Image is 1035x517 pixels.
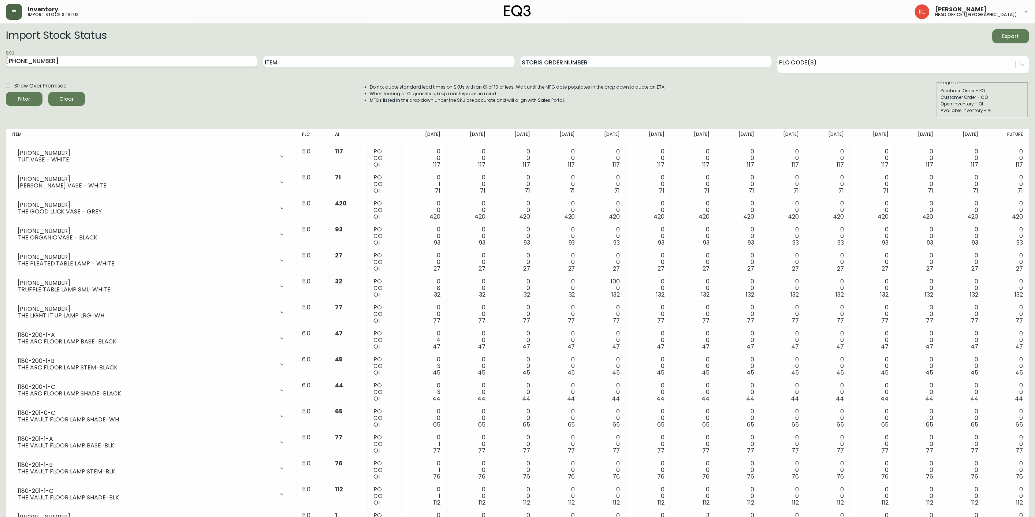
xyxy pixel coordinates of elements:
[837,264,844,273] span: 27
[12,356,291,372] div: 1180-200-1-BTHE ARC FLOOR LAMP STEM-BLACK
[524,238,530,247] span: 93
[453,304,485,324] div: 0 0
[766,278,799,298] div: 0 0
[990,252,1023,272] div: 0 0
[811,278,844,298] div: 0 0
[677,278,710,298] div: 0 0
[581,129,626,145] th: [DATE]
[54,94,79,104] span: Clear
[671,129,715,145] th: [DATE]
[12,460,291,476] div: 1180-201-1-BTHE VAULT FLOOR LAMP STEM-BLK
[297,301,330,327] td: 5.0
[811,304,844,324] div: 0 0
[747,160,755,169] span: 117
[18,202,275,208] div: [PHONE_NUMBER]
[835,290,844,299] span: 132
[703,238,710,247] span: 93
[923,212,934,221] span: 420
[434,264,441,273] span: 27
[895,129,939,145] th: [DATE]
[18,306,275,312] div: [PHONE_NUMBER]
[570,186,575,195] span: 71
[901,174,934,194] div: 0 0
[12,408,291,424] div: 1180-201-0-CTHE VAULT FLOOR LAMP SHADE-WH
[990,148,1023,168] div: 0 0
[14,82,67,90] span: Show Over Promised
[658,160,665,169] span: 117
[542,278,575,298] div: 0 0
[766,226,799,246] div: 0 0
[882,238,889,247] span: 93
[12,304,291,320] div: [PHONE_NUMBER]THE LIGHT IT UP LAMP LRG-WH
[18,150,275,156] div: [PHONE_NUMBER]
[1017,238,1023,247] span: 93
[766,252,799,272] div: 0 0
[632,304,664,324] div: 0 0
[491,129,536,145] th: [DATE]
[330,129,368,145] th: AI
[721,278,754,298] div: 0 0
[373,212,380,221] span: OI
[794,186,799,195] span: 71
[984,129,1029,145] th: Future
[587,174,620,194] div: 0 0
[479,290,485,299] span: 32
[901,252,934,272] div: 0 0
[373,200,396,220] div: PO CO
[702,160,710,169] span: 117
[926,160,934,169] span: 117
[569,238,575,247] span: 93
[18,182,275,189] div: [PERSON_NAME] VASE - WHITE
[568,160,575,169] span: 117
[927,264,934,273] span: 27
[915,4,930,19] img: 2c0c8aa7421344cf0398c7f872b772b5
[856,148,889,168] div: 0 0
[677,304,710,324] div: 0 0
[407,252,440,272] div: 0 0
[542,304,575,324] div: 0 0
[766,174,799,194] div: 0 0
[941,101,1024,107] div: Open Inventory - OI
[587,304,620,324] div: 0 0
[721,200,754,220] div: 0 0
[990,200,1023,220] div: 0 0
[791,290,799,299] span: 132
[632,252,664,272] div: 0 0
[373,278,396,298] div: PO CO
[1015,290,1023,299] span: 132
[901,226,934,246] div: 0 0
[632,200,664,220] div: 0 0
[878,212,889,221] span: 420
[497,174,530,194] div: 0 0
[373,252,396,272] div: PO CO
[497,278,530,298] div: 0 0
[811,226,844,246] div: 0 0
[856,252,889,272] div: 0 0
[587,278,620,298] div: 100 0
[972,238,978,247] span: 93
[18,312,275,319] div: THE LIGHT IT UP LAMP LRG-WH
[402,129,446,145] th: [DATE]
[373,304,396,324] div: PO CO
[568,316,575,325] span: 77
[856,200,889,220] div: 0 0
[12,434,291,450] div: 1180-201-1-ATHE VAULT FLOOR LAMP BASE-BLK
[677,200,710,220] div: 0 0
[928,186,934,195] span: 71
[766,200,799,220] div: 0 0
[613,316,620,325] span: 77
[882,264,889,273] span: 27
[973,186,978,195] span: 71
[970,290,979,299] span: 132
[335,147,343,156] span: 117
[297,249,330,275] td: 5.0
[811,174,844,194] div: 0 0
[12,278,291,294] div: [PHONE_NUMBER]TRUFFLE TABLE LAMP SML-WHITE
[433,316,441,325] span: 77
[28,12,79,17] h5: import stock status
[504,5,531,17] img: logo
[12,330,291,346] div: 1180-200-1-ATHE ARC FLOOR LAMP BASE-BLACK
[542,174,575,194] div: 0 0
[453,148,485,168] div: 0 0
[478,316,485,325] span: 77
